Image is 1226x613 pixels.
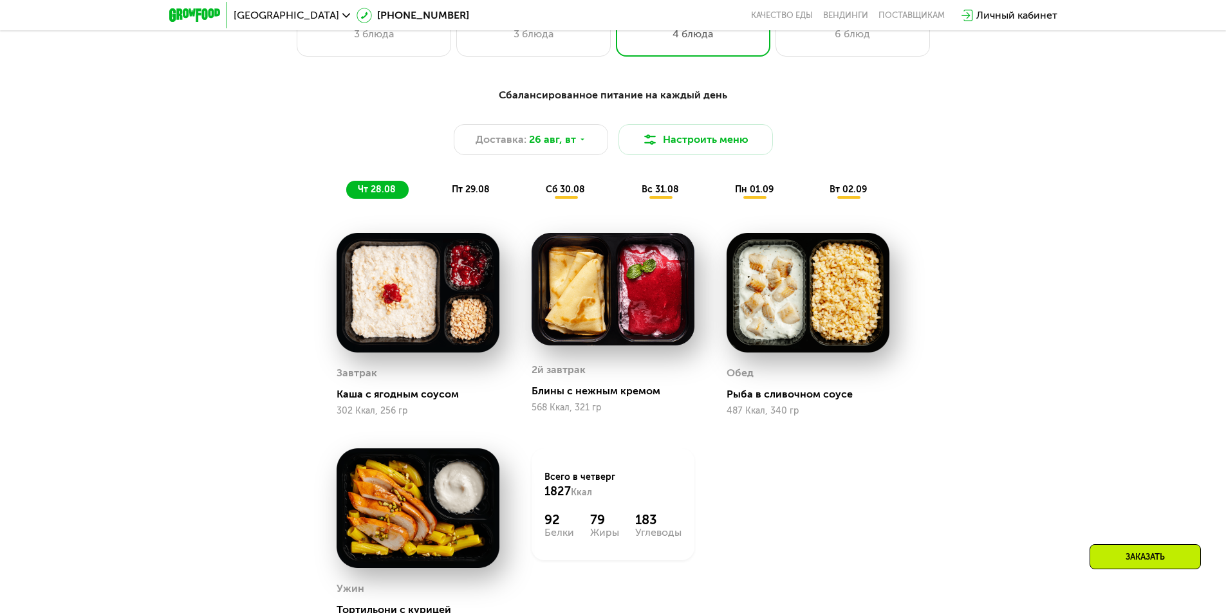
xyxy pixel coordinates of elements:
[635,512,682,527] div: 183
[1090,544,1201,569] div: Заказать
[337,406,499,416] div: 302 Ккал, 256 гр
[470,26,597,42] div: 3 блюда
[878,10,945,21] div: поставщикам
[337,388,510,401] div: Каша с ягодным соусом
[823,10,868,21] a: Вендинги
[234,10,339,21] span: [GEOGRAPHIC_DATA]
[529,132,576,147] span: 26 авг, вт
[452,184,490,195] span: пт 29.08
[751,10,813,21] a: Качество еды
[590,512,619,527] div: 79
[727,388,900,401] div: Рыба в сливочном соусе
[635,527,682,538] div: Углеводы
[337,363,377,383] div: Завтрак
[476,132,526,147] span: Доставка:
[727,363,754,383] div: Обед
[629,26,757,42] div: 4 блюда
[532,385,705,398] div: Блины с нежным кремом
[789,26,916,42] div: 6 блюд
[358,184,396,195] span: чт 28.08
[310,26,438,42] div: 3 блюда
[735,184,774,195] span: пн 01.09
[727,406,889,416] div: 487 Ккал, 340 гр
[571,487,592,498] span: Ккал
[546,184,585,195] span: сб 30.08
[532,403,694,413] div: 568 Ккал, 321 гр
[544,527,574,538] div: Белки
[976,8,1057,23] div: Личный кабинет
[642,184,679,195] span: вс 31.08
[830,184,867,195] span: вт 02.09
[590,527,619,538] div: Жиры
[232,87,994,104] div: Сбалансированное питание на каждый день
[618,124,773,155] button: Настроить меню
[544,471,682,499] div: Всего в четверг
[357,8,469,23] a: [PHONE_NUMBER]
[544,512,574,527] div: 92
[337,579,364,598] div: Ужин
[544,484,571,499] span: 1827
[532,360,586,380] div: 2й завтрак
